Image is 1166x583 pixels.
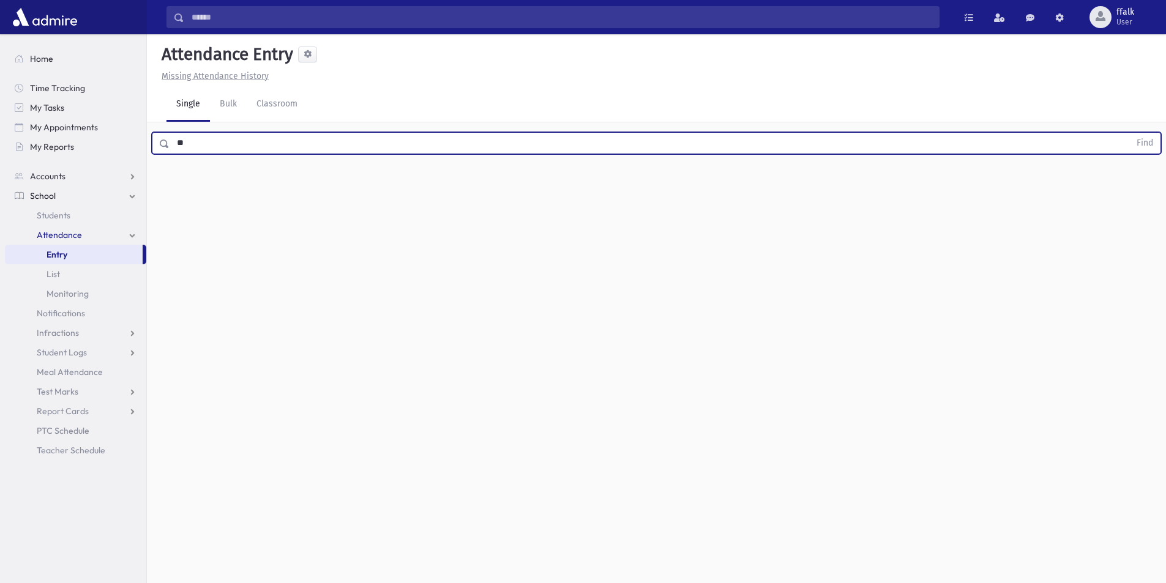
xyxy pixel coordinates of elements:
[1129,133,1160,154] button: Find
[1116,7,1134,17] span: ffalk
[37,366,103,377] span: Meal Attendance
[5,401,146,421] a: Report Cards
[5,78,146,98] a: Time Tracking
[5,303,146,323] a: Notifications
[5,166,146,186] a: Accounts
[47,288,89,299] span: Monitoring
[5,186,146,206] a: School
[30,171,65,182] span: Accounts
[5,343,146,362] a: Student Logs
[5,362,146,382] a: Meal Attendance
[30,141,74,152] span: My Reports
[5,284,146,303] a: Monitoring
[5,225,146,245] a: Attendance
[5,245,143,264] a: Entry
[5,98,146,117] a: My Tasks
[37,210,70,221] span: Students
[5,421,146,440] a: PTC Schedule
[5,264,146,284] a: List
[37,425,89,436] span: PTC Schedule
[5,440,146,460] a: Teacher Schedule
[37,229,82,240] span: Attendance
[30,53,53,64] span: Home
[162,71,269,81] u: Missing Attendance History
[47,269,60,280] span: List
[247,87,307,122] a: Classroom
[1116,17,1134,27] span: User
[5,382,146,401] a: Test Marks
[47,249,67,260] span: Entry
[10,5,80,29] img: AdmirePro
[37,445,105,456] span: Teacher Schedule
[30,83,85,94] span: Time Tracking
[30,122,98,133] span: My Appointments
[37,386,78,397] span: Test Marks
[37,327,79,338] span: Infractions
[210,87,247,122] a: Bulk
[5,117,146,137] a: My Appointments
[37,347,87,358] span: Student Logs
[5,206,146,225] a: Students
[37,406,89,417] span: Report Cards
[37,308,85,319] span: Notifications
[5,137,146,157] a: My Reports
[30,102,64,113] span: My Tasks
[5,49,146,69] a: Home
[5,323,146,343] a: Infractions
[30,190,56,201] span: School
[157,44,293,65] h5: Attendance Entry
[166,87,210,122] a: Single
[157,71,269,81] a: Missing Attendance History
[184,6,939,28] input: Search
